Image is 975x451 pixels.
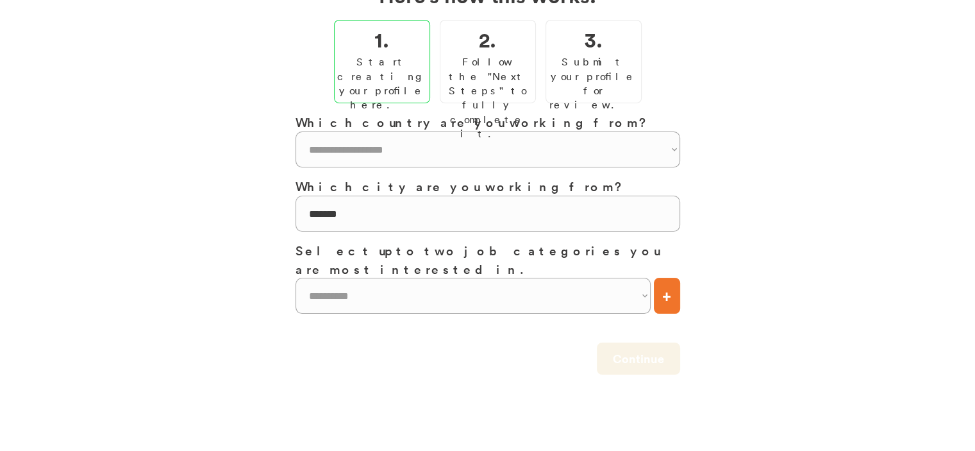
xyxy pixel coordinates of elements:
[585,24,603,55] h2: 3.
[549,55,638,112] div: Submit your profile for review.
[444,55,532,140] div: Follow the "Next Steps" to fully complete it.
[479,24,496,55] h2: 2.
[296,177,680,196] h3: Which city are you working from?
[654,278,680,314] button: +
[597,343,680,375] button: Continue
[296,241,680,278] h3: Select up to two job categories you are most interested in.
[296,113,680,132] h3: Which country are you working from?
[337,55,427,112] div: Start creating your profile here.
[374,24,389,55] h2: 1.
